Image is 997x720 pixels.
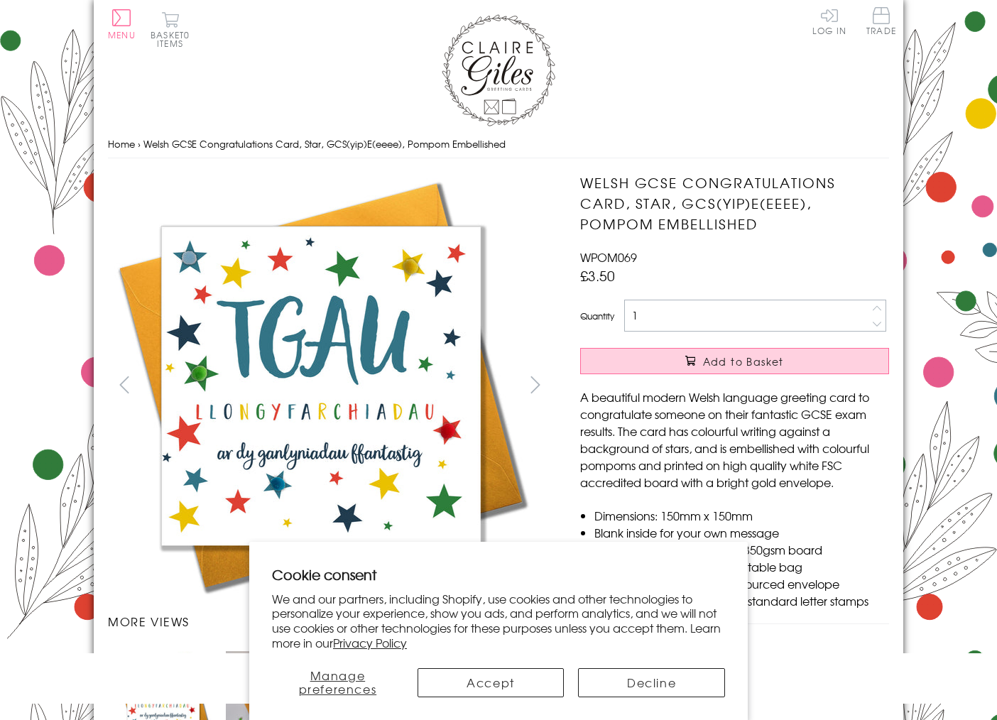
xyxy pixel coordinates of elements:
h1: Welsh GCSE Congratulations Card, Star, GCS(yip)E(eeee), Pompom Embellished [580,173,889,234]
p: We and our partners, including Shopify, use cookies and other technologies to personalize your ex... [272,591,725,650]
button: Basket0 items [151,11,190,48]
button: Decline [578,668,725,697]
li: Blank inside for your own message [594,524,889,541]
button: prev [108,369,140,400]
a: Log In [812,7,846,35]
a: Trade [866,7,896,38]
img: Welsh GCSE Congratulations Card, Star, GCS(yip)E(eeee), Pompom Embellished [108,173,534,599]
h2: Cookie consent [272,564,725,584]
img: Claire Giles Greetings Cards [442,14,555,126]
span: › [138,137,141,151]
button: Menu [108,9,136,39]
span: WPOM069 [580,249,637,266]
li: Dimensions: 150mm x 150mm [594,507,889,524]
button: next [520,369,552,400]
span: £3.50 [580,266,615,285]
span: Menu [108,28,136,41]
nav: breadcrumbs [108,130,889,159]
button: Add to Basket [580,348,889,374]
span: Add to Basket [703,354,784,369]
button: Accept [418,668,565,697]
label: Quantity [580,310,614,322]
h3: More views [108,613,552,630]
a: Privacy Policy [333,634,407,651]
img: Welsh GCSE Congratulations Card, Star, GCS(yip)E(eeee), Pompom Embellished [552,173,978,544]
span: 0 items [157,28,190,50]
span: Trade [866,7,896,35]
span: Welsh GCSE Congratulations Card, Star, GCS(yip)E(eeee), Pompom Embellished [143,137,506,151]
a: Home [108,137,135,151]
span: Manage preferences [299,667,377,697]
p: A beautiful modern Welsh language greeting card to congratulate someone on their fantastic GCSE e... [580,388,889,491]
button: Manage preferences [272,668,403,697]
